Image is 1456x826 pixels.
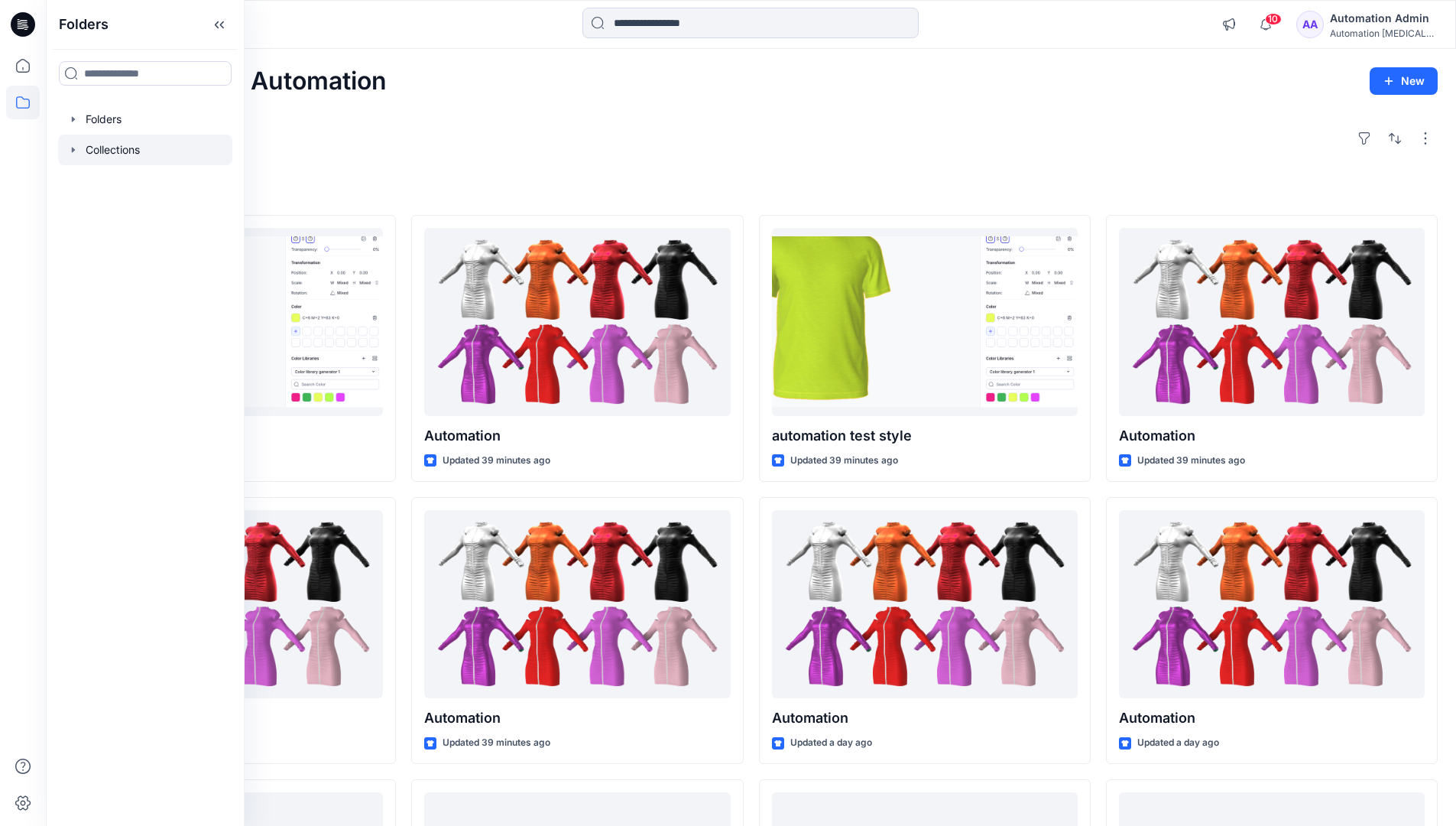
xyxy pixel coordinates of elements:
[424,425,730,447] p: Automation
[790,453,898,469] p: Updated 39 minutes ago
[790,735,872,751] p: Updated a day ago
[1119,425,1425,447] p: Automation
[1330,9,1437,28] div: Automation Admin
[1370,67,1438,95] button: New
[424,510,730,699] a: Automation
[443,735,550,751] p: Updated 39 minutes ago
[1296,11,1324,38] div: AA
[1265,13,1282,25] span: 10
[772,707,1078,729] p: Automation
[424,707,730,729] p: Automation
[772,425,1078,447] p: automation test style
[64,181,1438,200] h4: Styles
[1137,735,1219,751] p: Updated a day ago
[772,228,1078,417] a: automation test style
[1119,228,1425,417] a: Automation
[1330,28,1437,39] div: Automation [MEDICAL_DATA]...
[1137,453,1245,469] p: Updated 39 minutes ago
[424,228,730,417] a: Automation
[1119,510,1425,699] a: Automation
[1119,707,1425,729] p: Automation
[443,453,550,469] p: Updated 39 minutes ago
[772,510,1078,699] a: Automation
